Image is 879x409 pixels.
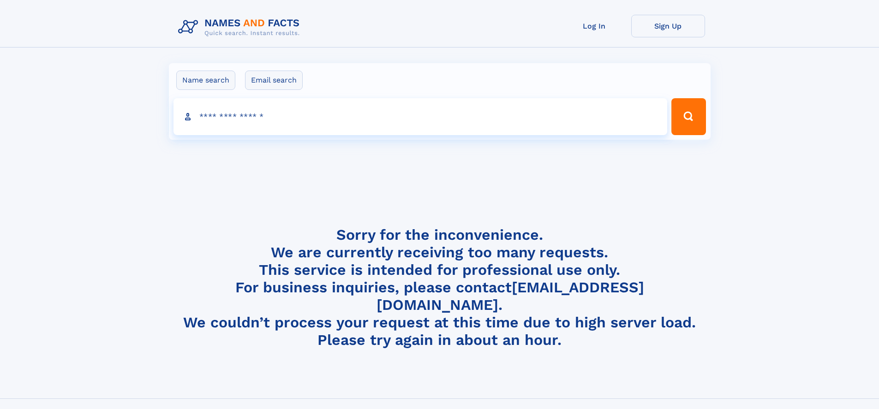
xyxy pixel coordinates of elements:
[245,71,303,90] label: Email search
[173,98,668,135] input: search input
[174,15,307,40] img: Logo Names and Facts
[174,226,705,349] h4: Sorry for the inconvenience. We are currently receiving too many requests. This service is intend...
[557,15,631,37] a: Log In
[631,15,705,37] a: Sign Up
[377,279,644,314] a: [EMAIL_ADDRESS][DOMAIN_NAME]
[176,71,235,90] label: Name search
[671,98,706,135] button: Search Button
